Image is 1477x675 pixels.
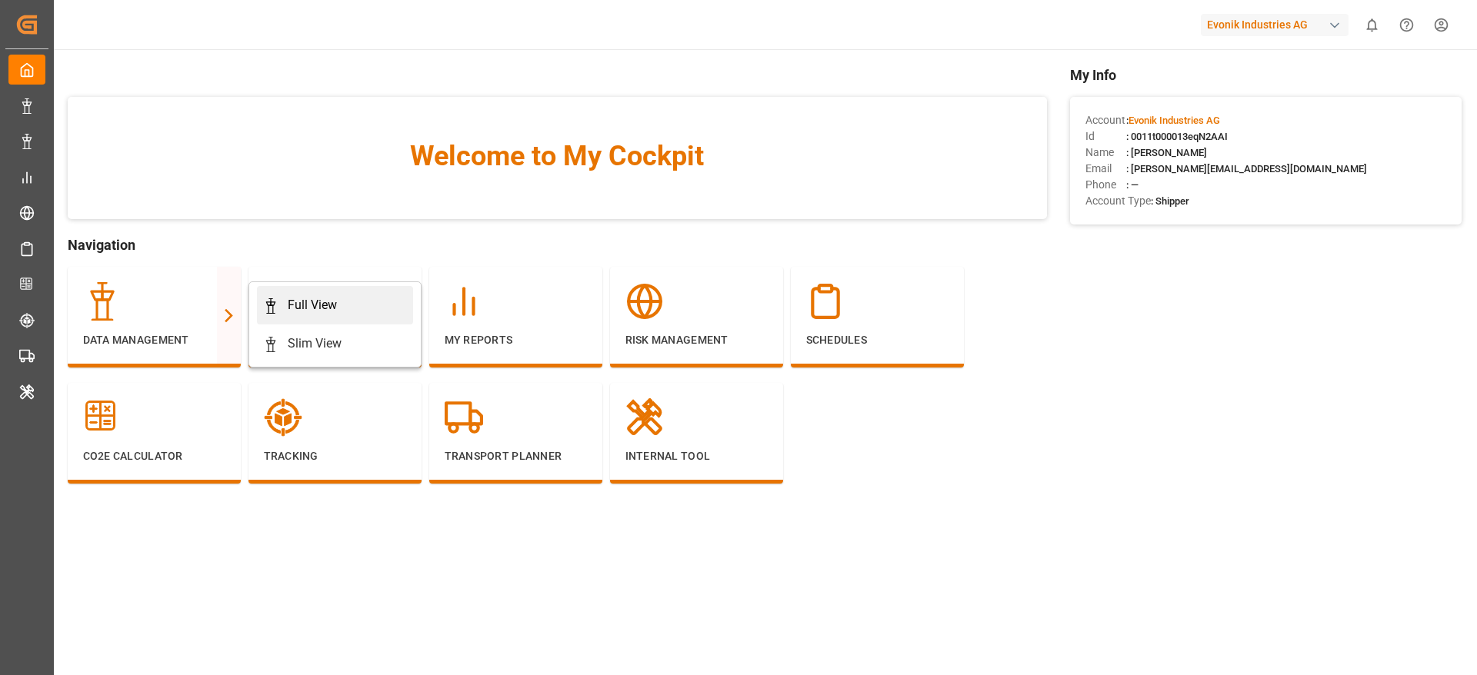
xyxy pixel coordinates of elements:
p: Transport Planner [445,448,587,464]
p: Data Management [83,332,225,348]
span: : [PERSON_NAME] [1126,147,1207,158]
p: Internal Tool [625,448,768,464]
a: Slim View [257,324,413,363]
p: Risk Management [625,332,768,348]
span: Id [1085,128,1126,145]
span: : — [1126,179,1139,191]
div: Evonik Industries AG [1201,14,1349,36]
span: Evonik Industries AG [1129,115,1220,126]
span: : [1126,115,1220,126]
span: : [PERSON_NAME][EMAIL_ADDRESS][DOMAIN_NAME] [1126,163,1367,175]
span: Phone [1085,177,1126,193]
p: My Reports [445,332,587,348]
span: Account Type [1085,193,1151,209]
div: Slim View [288,334,342,353]
span: Welcome to My Cockpit [98,135,1016,177]
span: Navigation [68,234,1047,255]
div: Full View [288,296,337,314]
span: Account [1085,112,1126,128]
button: Evonik Industries AG [1201,10,1355,39]
a: Full View [257,286,413,324]
button: show 0 new notifications [1355,8,1389,42]
p: CO2e Calculator [83,448,225,464]
span: : 0011t000013eqN2AAI [1126,131,1228,142]
span: : Shipper [1151,195,1189,207]
p: Schedules [806,332,949,348]
button: Help Center [1389,8,1424,42]
p: Tracking [264,448,406,464]
span: Name [1085,145,1126,161]
span: My Info [1070,65,1462,85]
span: Email [1085,161,1126,177]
